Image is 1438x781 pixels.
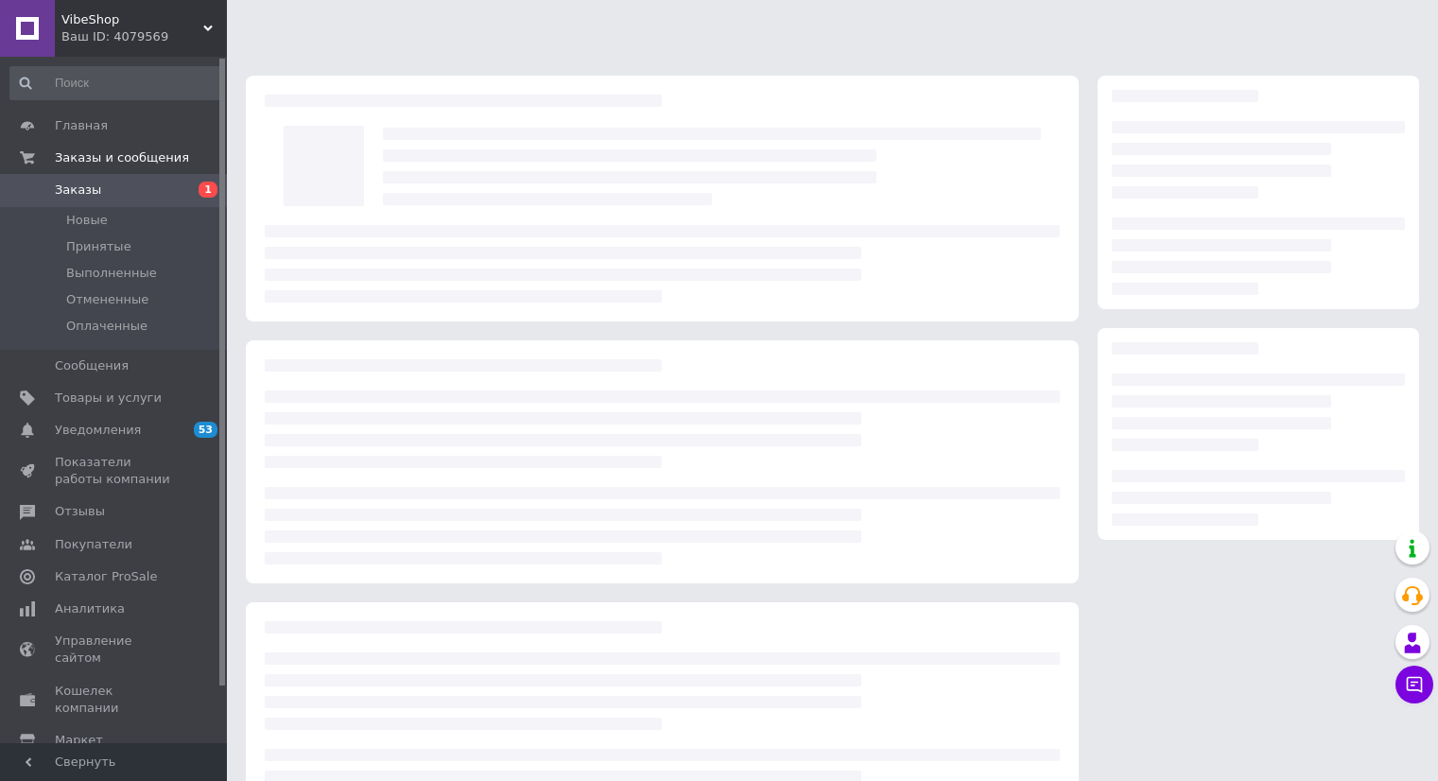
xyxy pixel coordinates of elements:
span: Аналитика [55,600,125,617]
span: Маркет [55,732,103,749]
span: Заказы [55,182,101,199]
span: Каталог ProSale [55,568,157,585]
span: Отзывы [55,503,105,520]
span: 1 [199,182,217,198]
span: Сообщения [55,357,129,374]
span: Выполненные [66,265,157,282]
span: VibeShop [61,11,203,28]
span: Покупатели [55,536,132,553]
button: Чат с покупателем [1395,666,1433,703]
span: Товары и услуги [55,390,162,407]
span: Управление сайтом [55,633,175,667]
span: Принятые [66,238,131,255]
input: Поиск [9,66,223,100]
span: Новые [66,212,108,229]
div: Ваш ID: 4079569 [61,28,227,45]
span: Отмененные [66,291,148,308]
span: Главная [55,117,108,134]
span: Заказы и сообщения [55,149,189,166]
span: Оплаченные [66,318,147,335]
span: Кошелек компании [55,683,175,717]
span: Уведомления [55,422,141,439]
span: Показатели работы компании [55,454,175,488]
span: 53 [194,422,217,438]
